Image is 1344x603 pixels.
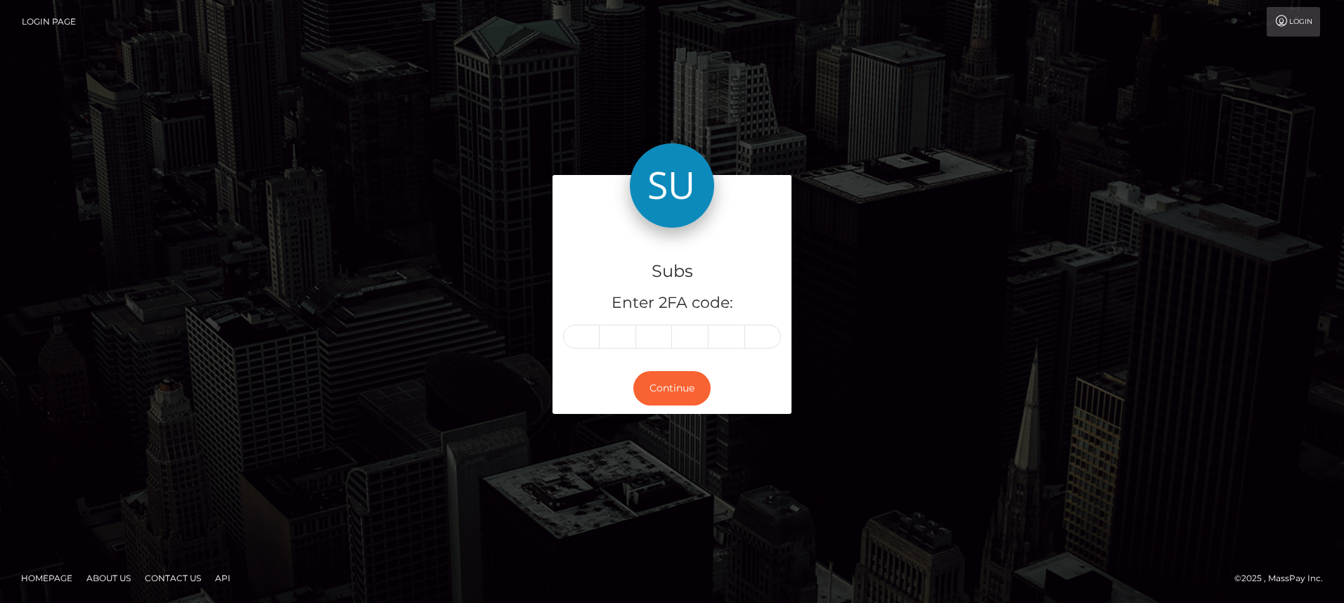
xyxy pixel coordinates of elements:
a: Homepage [15,567,78,589]
h4: Subs [563,259,781,284]
a: Login Page [22,7,76,37]
a: Contact Us [139,567,207,589]
a: API [209,567,236,589]
button: Continue [633,371,711,406]
div: © 2025 , MassPay Inc. [1234,571,1333,586]
img: Subs [630,143,714,228]
a: About Us [81,567,136,589]
h5: Enter 2FA code: [563,292,781,314]
a: Login [1267,7,1320,37]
